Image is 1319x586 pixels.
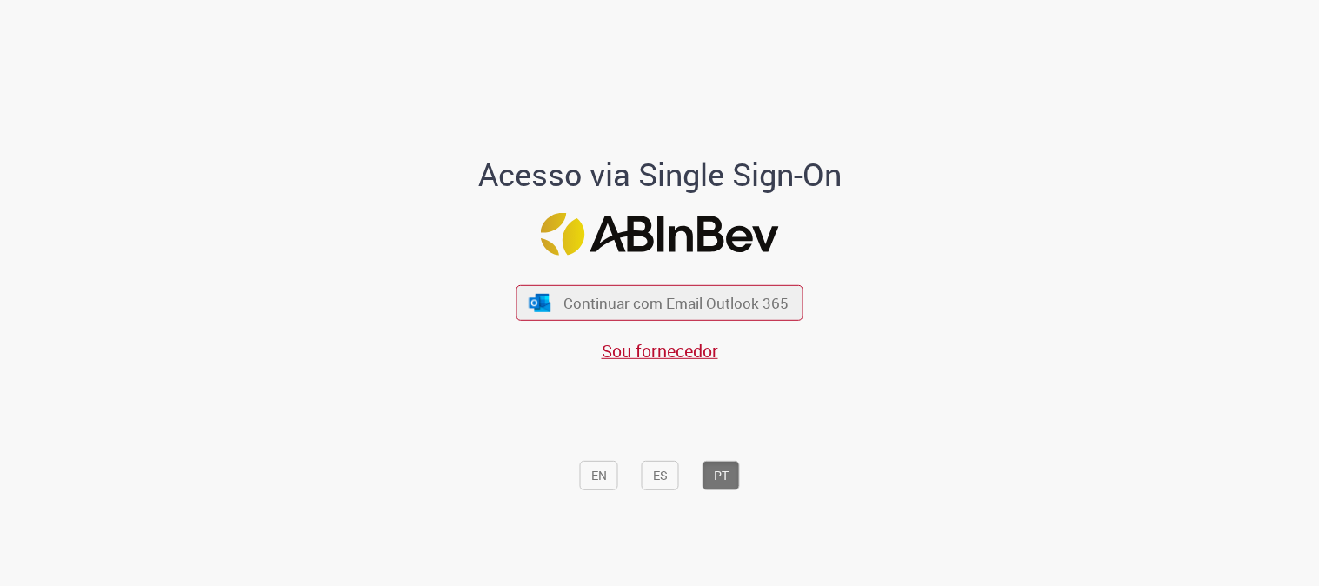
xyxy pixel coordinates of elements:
img: Logo ABInBev [541,212,779,255]
button: ícone Azure/Microsoft 360 Continuar com Email Outlook 365 [516,285,803,321]
button: PT [703,461,740,490]
button: EN [580,461,618,490]
span: Continuar com Email Outlook 365 [563,293,789,313]
h1: Acesso via Single Sign-On [418,157,901,192]
img: ícone Azure/Microsoft 360 [527,293,551,311]
a: Sou fornecedor [602,339,718,363]
button: ES [642,461,679,490]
